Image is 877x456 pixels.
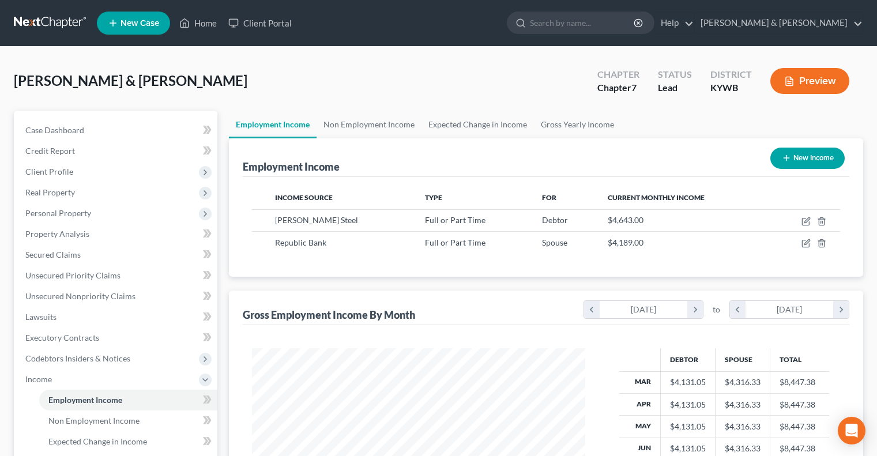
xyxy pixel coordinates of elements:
span: Employment Income [48,395,122,405]
span: Type [425,193,442,202]
a: Non Employment Income [39,410,217,431]
span: Expected Change in Income [48,436,147,446]
span: Personal Property [25,208,91,218]
div: Chapter [597,68,639,81]
span: Executory Contracts [25,333,99,342]
span: [PERSON_NAME] & [PERSON_NAME] [14,72,247,89]
div: $4,316.33 [725,376,761,388]
span: $4,643.00 [608,215,643,225]
div: [DATE] [600,301,688,318]
span: Current Monthly Income [608,193,705,202]
div: $4,316.33 [725,443,761,454]
a: Case Dashboard [16,120,217,141]
div: Chapter [597,81,639,95]
span: Credit Report [25,146,75,156]
a: Unsecured Priority Claims [16,265,217,286]
span: Secured Claims [25,250,81,259]
span: New Case [121,19,159,28]
div: $4,316.33 [725,421,761,432]
div: $4,131.05 [670,376,706,388]
a: Help [655,13,694,33]
div: [DATE] [746,301,834,318]
span: [PERSON_NAME] Steel [275,215,358,225]
div: Lead [658,81,692,95]
a: Unsecured Nonpriority Claims [16,286,217,307]
th: Mar [619,371,661,393]
span: Full or Part Time [425,238,485,247]
span: Debtor [542,215,568,225]
div: $4,131.05 [670,399,706,410]
span: Unsecured Nonpriority Claims [25,291,135,301]
a: Non Employment Income [317,111,421,138]
span: For [542,193,556,202]
span: to [713,304,720,315]
a: Employment Income [229,111,317,138]
th: Debtor [661,348,716,371]
span: Codebtors Insiders & Notices [25,353,130,363]
th: Total [770,348,829,371]
span: Non Employment Income [48,416,140,425]
a: Expected Change in Income [421,111,534,138]
a: Home [174,13,223,33]
div: $4,316.33 [725,399,761,410]
a: [PERSON_NAME] & [PERSON_NAME] [695,13,863,33]
i: chevron_right [687,301,703,318]
span: Spouse [542,238,567,247]
button: New Income [770,148,845,169]
i: chevron_left [584,301,600,318]
a: Gross Yearly Income [534,111,621,138]
span: Unsecured Priority Claims [25,270,121,280]
input: Search by name... [530,12,635,33]
td: $8,447.38 [770,371,829,393]
span: Client Profile [25,167,73,176]
a: Client Portal [223,13,298,33]
span: Income Source [275,193,333,202]
div: Employment Income [243,160,340,174]
span: Case Dashboard [25,125,84,135]
div: District [710,68,752,81]
a: Employment Income [39,390,217,410]
th: May [619,416,661,438]
div: Gross Employment Income By Month [243,308,415,322]
a: Executory Contracts [16,327,217,348]
a: Secured Claims [16,244,217,265]
span: Income [25,374,52,384]
span: Lawsuits [25,312,57,322]
button: Preview [770,68,849,94]
span: Republic Bank [275,238,326,247]
td: $8,447.38 [770,416,829,438]
th: Apr [619,393,661,415]
i: chevron_left [730,301,746,318]
div: Status [658,68,692,81]
a: Credit Report [16,141,217,161]
a: Property Analysis [16,224,217,244]
span: $4,189.00 [608,238,643,247]
div: $4,131.05 [670,443,706,454]
th: Spouse [716,348,770,371]
a: Expected Change in Income [39,431,217,452]
span: 7 [631,82,637,93]
div: $4,131.05 [670,421,706,432]
i: chevron_right [833,301,849,318]
span: Full or Part Time [425,215,485,225]
div: Open Intercom Messenger [838,417,865,444]
a: Lawsuits [16,307,217,327]
td: $8,447.38 [770,393,829,415]
div: KYWB [710,81,752,95]
span: Real Property [25,187,75,197]
span: Property Analysis [25,229,89,239]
